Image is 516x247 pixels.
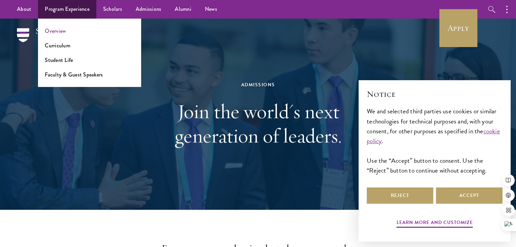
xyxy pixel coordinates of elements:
div: We and selected third parties use cookies or similar technologies for technical purposes and, wit... [367,106,502,175]
a: Student Life [45,56,73,64]
a: Overview [45,27,66,35]
a: Curriculum [45,42,70,49]
a: cookie policy [367,126,500,146]
button: Learn more and customize [397,218,473,229]
h1: Join the world's next generation of leaders. [141,99,375,148]
a: Apply [439,9,477,47]
a: Faculty & Guest Speakers [45,71,103,78]
h2: Notice [367,88,502,100]
img: Schwarzman Scholars [17,28,88,52]
button: Accept [436,187,502,204]
div: Admissions [141,81,375,89]
button: Reject [367,187,433,204]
